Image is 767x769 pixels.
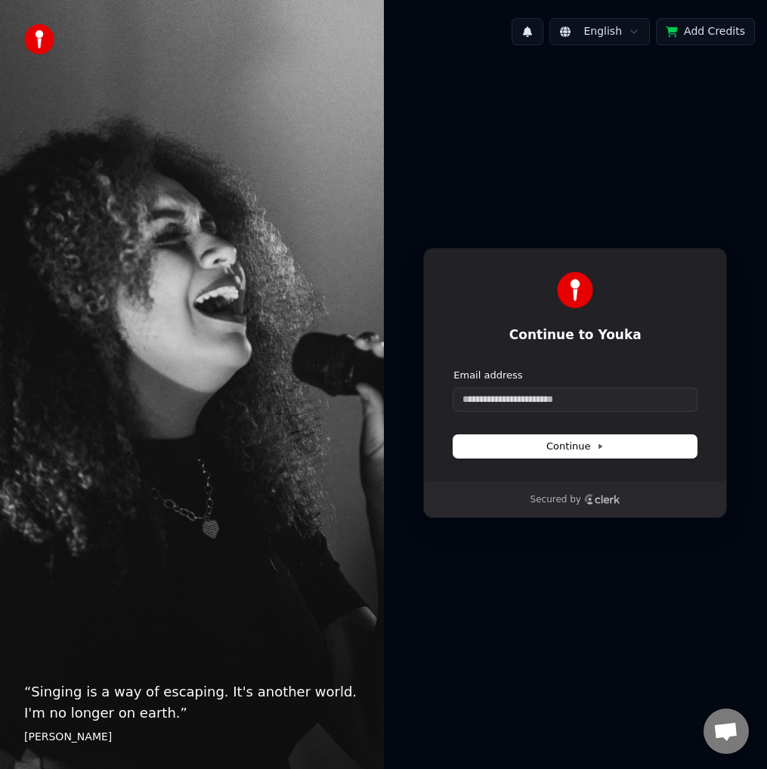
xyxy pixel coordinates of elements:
h1: Continue to Youka [453,326,697,344]
label: Email address [453,369,522,382]
span: Continue [546,440,604,453]
a: Clerk logo [584,494,620,505]
button: Continue [453,435,697,458]
button: Add Credits [656,18,755,45]
p: “ Singing is a way of escaping. It's another world. I'm no longer on earth. ” [24,681,360,724]
p: Secured by [530,494,581,506]
footer: [PERSON_NAME] [24,730,360,745]
img: youka [24,24,54,54]
div: Open chat [704,709,749,754]
img: Youka [557,272,593,308]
